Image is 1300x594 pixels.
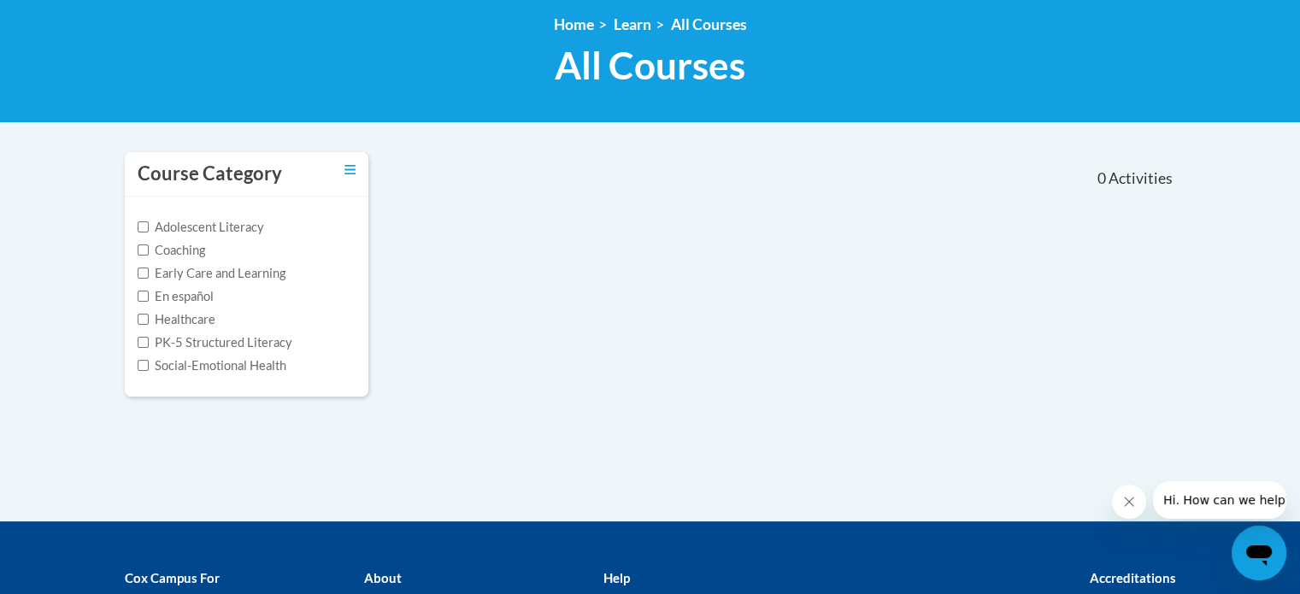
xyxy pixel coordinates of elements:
[138,161,282,187] h3: Course Category
[138,287,214,306] label: En español
[138,264,285,283] label: Early Care and Learning
[138,337,149,348] input: Checkbox for Options
[138,314,149,325] input: Checkbox for Options
[554,15,594,33] a: Home
[555,43,745,88] span: All Courses
[138,291,149,302] input: Checkbox for Options
[138,360,149,371] input: Checkbox for Options
[671,15,747,33] a: All Courses
[10,12,138,26] span: Hi. How can we help?
[363,570,401,585] b: About
[1232,526,1286,580] iframe: Button to launch messaging window
[614,15,651,33] a: Learn
[138,333,292,352] label: PK-5 Structured Literacy
[138,244,149,256] input: Checkbox for Options
[1153,481,1286,519] iframe: Message from company
[138,241,205,260] label: Coaching
[138,356,286,375] label: Social-Emotional Health
[1090,570,1176,585] b: Accreditations
[1112,485,1146,519] iframe: Close message
[1109,169,1173,188] span: Activities
[1097,169,1105,188] span: 0
[125,570,220,585] b: Cox Campus For
[138,310,215,329] label: Healthcare
[344,161,356,179] a: Toggle collapse
[138,218,264,237] label: Adolescent Literacy
[138,268,149,279] input: Checkbox for Options
[138,221,149,232] input: Checkbox for Options
[603,570,629,585] b: Help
